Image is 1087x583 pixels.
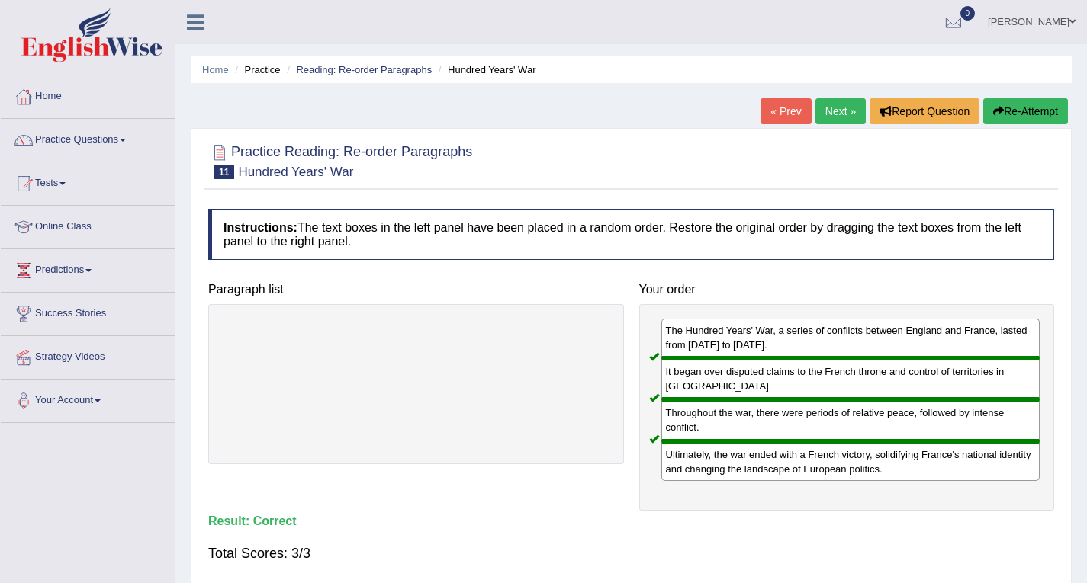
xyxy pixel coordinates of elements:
[238,165,353,179] small: Hundred Years' War
[208,141,472,179] h2: Practice Reading: Re-order Paragraphs
[214,165,234,179] span: 11
[870,98,979,124] button: Report Question
[639,283,1055,296] h4: Your order
[1,75,175,114] a: Home
[208,535,1054,572] div: Total Scores: 3/3
[815,98,866,124] a: Next »
[761,98,811,124] a: « Prev
[1,336,175,374] a: Strategy Videos
[1,249,175,287] a: Predictions
[202,64,229,75] a: Home
[435,62,536,77] li: Hundred Years' War
[1,162,175,200] a: Tests
[1,293,175,331] a: Success Stories
[1,380,175,418] a: Your Account
[661,441,1040,481] div: Ultimately, the war ended with a French victory, solidifying France's national identity and chang...
[661,399,1040,440] div: Throughout the war, there were periods of relative peace, followed by intense conflict.
[208,209,1054,260] h4: The text boxes in the left panel have been placed in a random order. Restore the original order b...
[208,514,1054,528] h4: Result:
[296,64,432,75] a: Reading: Re-order Paragraphs
[661,358,1040,399] div: It began over disputed claims to the French throne and control of territories in [GEOGRAPHIC_DATA].
[224,221,297,234] b: Instructions:
[231,62,280,77] li: Practice
[983,98,1068,124] button: Re-Attempt
[1,206,175,244] a: Online Class
[1,119,175,157] a: Practice Questions
[960,6,976,21] span: 0
[208,283,624,296] h4: Paragraph list
[661,319,1040,358] div: The Hundred Years' War, a series of conflicts between England and France, lasted from [DATE] to [...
